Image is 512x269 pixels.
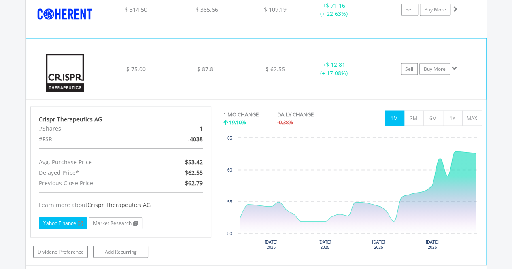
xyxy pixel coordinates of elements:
[39,217,87,229] a: Yahoo Finance
[33,157,150,167] div: Avg. Purchase Price
[223,133,482,255] svg: Interactive chart
[229,118,246,125] span: 19.10%
[150,133,209,144] div: .4038
[401,63,418,75] a: Sell
[404,110,424,126] button: 3M
[277,118,293,125] span: -0.38%
[227,167,232,172] text: 60
[264,6,287,13] span: $ 109.19
[195,6,218,13] span: $ 385.66
[39,201,203,209] div: Learn more about
[185,179,203,186] span: $62.79
[223,110,259,118] div: 1 MO CHANGE
[33,178,150,188] div: Previous Close Price
[325,61,345,68] span: $ 12.81
[426,239,439,249] text: [DATE] 2025
[89,217,142,229] a: Market Research
[462,110,482,126] button: MAX
[87,201,151,208] span: Crispr Therapeutics AG
[197,65,217,72] span: $ 87.81
[93,246,148,258] a: Add Recurring
[265,239,278,249] text: [DATE] 2025
[319,239,331,249] text: [DATE] 2025
[420,4,450,16] a: Buy More
[126,65,146,72] span: $ 75.00
[227,199,232,204] text: 55
[419,63,450,75] a: Buy More
[227,136,232,140] text: 65
[124,6,147,13] span: $ 314.50
[223,133,482,255] div: Chart. Highcharts interactive chart.
[30,49,100,97] img: EQU.US.CRSP.png
[326,2,345,9] span: $ 71.16
[33,246,88,258] a: Dividend Preference
[385,110,404,126] button: 1M
[372,239,385,249] text: [DATE] 2025
[401,4,418,16] a: Sell
[185,168,203,176] span: $62.55
[266,65,285,72] span: $ 62.55
[33,167,150,178] div: Delayed Price*
[303,61,364,77] div: + (+ 17.08%)
[443,110,463,126] button: 1Y
[33,123,150,133] div: #Shares
[277,110,342,118] div: DAILY CHANGE
[423,110,443,126] button: 6M
[304,2,365,18] div: + (+ 22.63%)
[150,123,209,133] div: 1
[185,158,203,165] span: $53.42
[33,133,150,144] div: #FSR
[227,231,232,235] text: 50
[39,115,203,123] div: Crispr Therapeutics AG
